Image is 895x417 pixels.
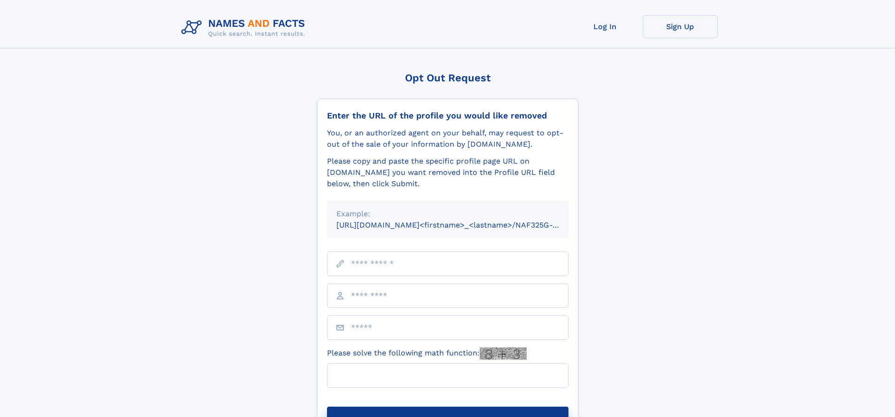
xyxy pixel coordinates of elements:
[178,15,313,40] img: Logo Names and Facts
[336,220,586,229] small: [URL][DOMAIN_NAME]<firstname>_<lastname>/NAF325G-xxxxxxxx
[317,72,578,84] div: Opt Out Request
[336,208,559,220] div: Example:
[327,347,527,360] label: Please solve the following math function:
[327,110,568,121] div: Enter the URL of the profile you would like removed
[643,15,718,38] a: Sign Up
[327,156,568,189] div: Please copy and paste the specific profile page URL on [DOMAIN_NAME] you want removed into the Pr...
[568,15,643,38] a: Log In
[327,127,568,150] div: You, or an authorized agent on your behalf, may request to opt-out of the sale of your informatio...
